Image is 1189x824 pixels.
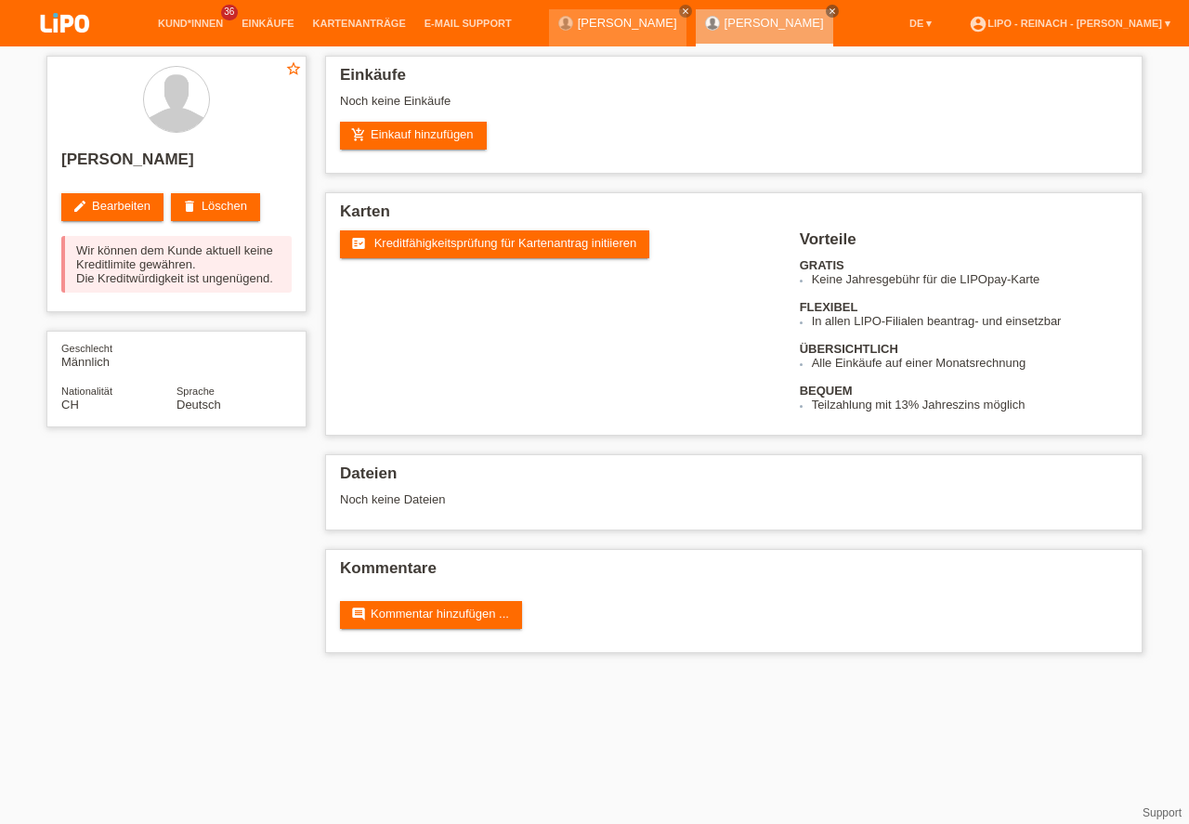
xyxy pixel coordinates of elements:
a: Support [1143,806,1182,819]
i: close [681,7,690,16]
a: close [826,5,839,18]
li: Keine Jahresgebühr für die LIPOpay-Karte [812,272,1128,286]
i: delete [182,199,197,214]
span: Kreditfähigkeitsprüfung für Kartenantrag initiieren [374,236,637,250]
span: Schweiz [61,398,79,412]
i: comment [351,607,366,621]
h2: Vorteile [800,230,1128,258]
b: BEQUEM [800,384,853,398]
i: close [828,7,837,16]
span: Deutsch [176,398,221,412]
i: star_border [285,60,302,77]
a: [PERSON_NAME] [725,16,824,30]
h2: Kommentare [340,559,1128,587]
a: deleteLöschen [171,193,260,221]
li: In allen LIPO-Filialen beantrag- und einsetzbar [812,314,1128,328]
i: edit [72,199,87,214]
i: add_shopping_cart [351,127,366,142]
b: ÜBERSICHTLICH [800,342,898,356]
h2: Dateien [340,464,1128,492]
h2: [PERSON_NAME] [61,150,292,178]
b: FLEXIBEL [800,300,858,314]
span: 36 [221,5,238,20]
a: E-Mail Support [415,18,521,29]
span: Nationalität [61,386,112,397]
i: fact_check [351,236,366,251]
a: editBearbeiten [61,193,163,221]
a: LIPO pay [19,38,111,52]
div: Noch keine Einkäufe [340,94,1128,122]
a: Einkäufe [232,18,303,29]
a: fact_check Kreditfähigkeitsprüfung für Kartenantrag initiieren [340,230,649,258]
h2: Einkäufe [340,66,1128,94]
a: commentKommentar hinzufügen ... [340,601,522,629]
a: account_circleLIPO - Reinach - [PERSON_NAME] ▾ [960,18,1180,29]
div: Wir können dem Kunde aktuell keine Kreditlimite gewähren. Die Kreditwürdigkeit ist ungenügend. [61,236,292,293]
a: close [679,5,692,18]
a: DE ▾ [900,18,941,29]
li: Teilzahlung mit 13% Jahreszins möglich [812,398,1128,412]
i: account_circle [969,15,987,33]
div: Noch keine Dateien [340,492,908,506]
a: add_shopping_cartEinkauf hinzufügen [340,122,487,150]
h2: Karten [340,203,1128,230]
span: Geschlecht [61,343,112,354]
li: Alle Einkäufe auf einer Monatsrechnung [812,356,1128,370]
span: Sprache [176,386,215,397]
a: star_border [285,60,302,80]
a: [PERSON_NAME] [578,16,677,30]
div: Männlich [61,341,176,369]
a: Kund*innen [149,18,232,29]
b: GRATIS [800,258,844,272]
a: Kartenanträge [304,18,415,29]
